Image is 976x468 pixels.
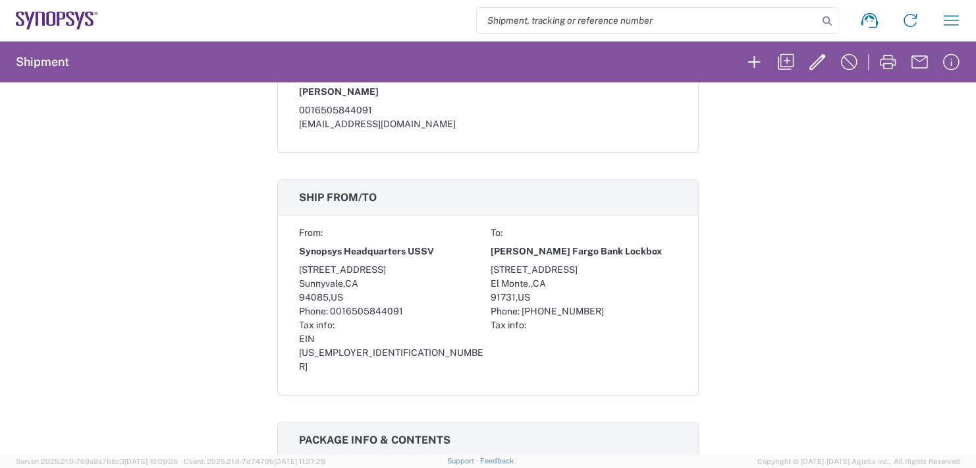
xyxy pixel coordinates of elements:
span: , [516,292,518,303]
span: Ship from/to [299,191,377,204]
span: Tax info: [299,320,335,330]
span: Client: 2025.21.0-7d7479b [184,457,325,465]
span: From: [299,227,323,238]
span: , [329,292,331,303]
span: [DATE] 10:09:35 [124,457,178,465]
span: [US_EMPLOYER_IDENTIFICATION_NUMBER] [299,347,483,372]
span: El Monte, [491,278,531,289]
div: [STREET_ADDRESS] [491,263,677,277]
span: To: [491,227,502,238]
span: [PERSON_NAME] Fargo Bank Lockbox [491,245,662,258]
a: Feedback [480,457,514,465]
div: 0016505844091 [299,103,677,117]
span: Phone: [491,306,520,316]
span: [PHONE_NUMBER] [522,306,604,316]
span: 91731 [491,292,516,303]
span: Sunnyvale [299,278,343,289]
span: 0016505844091 [330,306,403,316]
span: Package info & contents [299,434,450,446]
span: Tax info: [491,320,526,330]
span: 94085 [299,292,329,303]
span: Synopsys Headquarters USSV [299,245,434,258]
span: CA [533,278,546,289]
span: , [531,278,533,289]
h2: Shipment [16,54,69,70]
span: EIN [299,334,315,344]
span: CA [345,278,358,289]
span: Copyright © [DATE]-[DATE] Agistix Inc., All Rights Reserved [757,455,960,467]
input: Shipment, tracking or reference number [477,8,818,33]
div: [STREET_ADDRESS] [299,263,485,277]
span: US [518,292,530,303]
span: , [343,278,345,289]
span: US [331,292,343,303]
div: [EMAIL_ADDRESS][DOMAIN_NAME] [299,117,677,131]
span: Server: 2025.21.0-769a9a7b8c3 [16,457,178,465]
span: [DATE] 11:37:29 [274,457,325,465]
a: Support [447,457,480,465]
span: Phone: [299,306,328,316]
span: [PERSON_NAME] [299,85,379,99]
